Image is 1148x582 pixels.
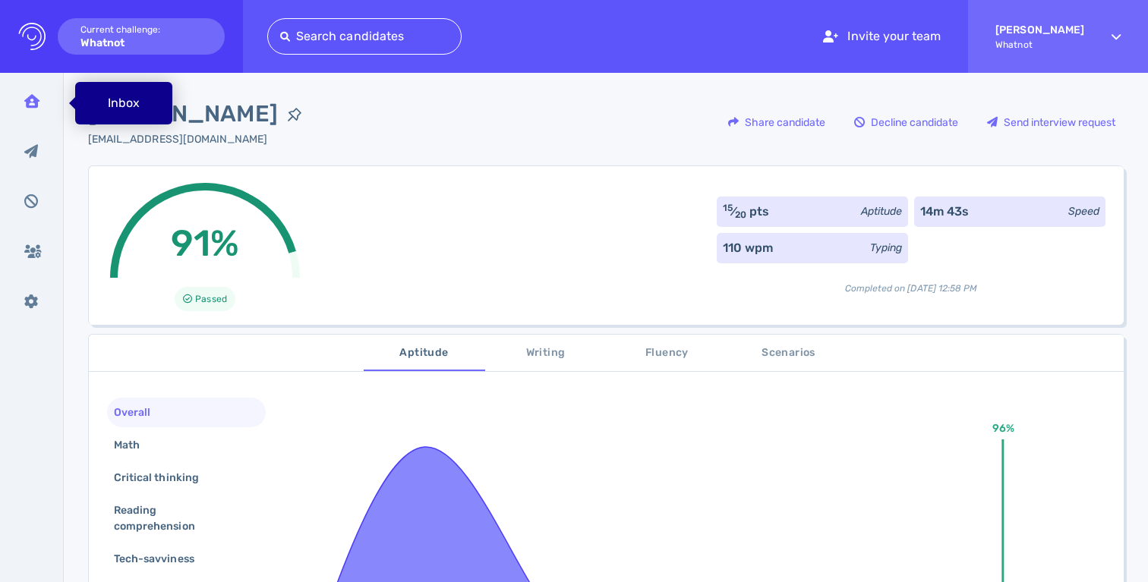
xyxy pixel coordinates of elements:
[720,104,834,140] button: Share candidate
[1068,203,1099,219] div: Speed
[870,240,902,256] div: Typing
[723,203,770,221] div: ⁄ pts
[111,467,217,489] div: Critical thinking
[88,97,278,131] span: [PERSON_NAME]
[616,344,719,363] span: Fluency
[846,104,967,140] button: Decline candidate
[721,105,833,140] div: Share candidate
[717,269,1105,295] div: Completed on [DATE] 12:58 PM
[737,344,840,363] span: Scenarios
[920,203,969,221] div: 14m 43s
[171,222,239,265] span: 91%
[995,24,1084,36] strong: [PERSON_NAME]
[195,290,226,308] span: Passed
[735,209,746,220] sub: 20
[979,105,1123,140] div: Send interview request
[494,344,598,363] span: Writing
[861,203,902,219] div: Aptitude
[373,344,476,363] span: Aptitude
[111,434,158,456] div: Math
[847,105,966,140] div: Decline candidate
[723,239,773,257] div: 110 wpm
[88,131,311,147] div: Click to copy the email address
[995,39,1084,50] span: Whatnot
[111,401,169,423] div: Overall
[979,104,1124,140] button: Send interview request
[111,499,250,537] div: Reading comprehension
[111,548,213,570] div: Tech-savviness
[992,422,1014,435] text: 96%
[723,203,733,213] sup: 15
